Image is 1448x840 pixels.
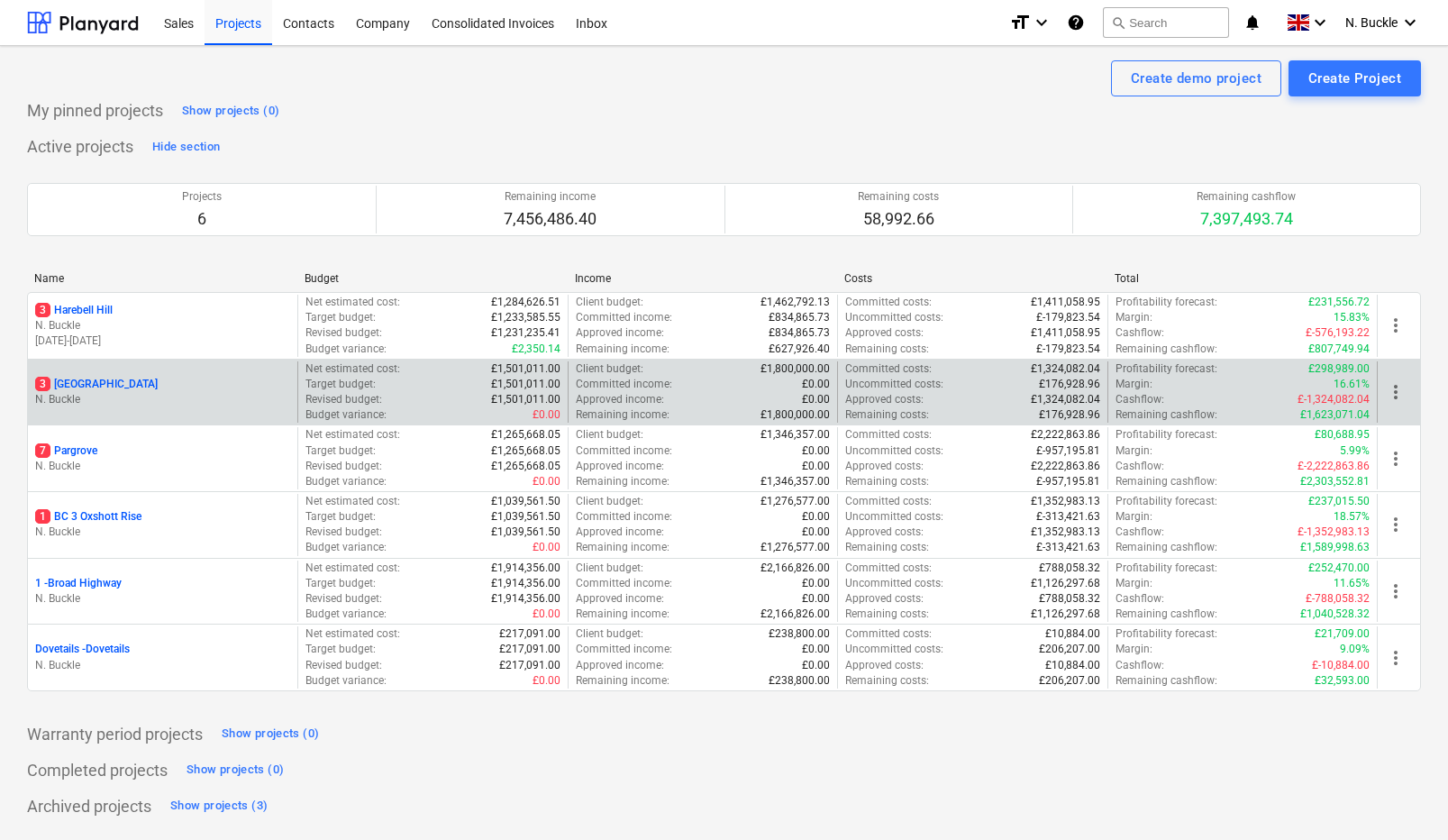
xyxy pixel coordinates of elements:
[35,576,290,607] div: 1 -Broad HighwayN. Buckle
[760,540,830,555] p: £1,276,577.00
[844,272,1100,285] div: Costs
[491,392,560,407] p: £1,501,011.00
[1039,591,1100,607] p: £788,058.32
[1308,494,1370,509] p: £237,015.50
[1039,673,1100,689] p: £206,207.00
[845,310,943,325] p: Uncommitted costs :
[1306,591,1370,607] p: £-788,058.32
[576,642,672,657] p: Committed income :
[1031,295,1100,310] p: £1,411,058.95
[576,626,643,642] p: Client budget :
[1036,540,1100,555] p: £-313,421.63
[491,443,560,459] p: £1,265,668.05
[845,459,924,474] p: Approved costs :
[182,101,279,122] div: Show projects (0)
[1067,12,1085,33] i: Knowledge base
[305,325,382,341] p: Revised budget :
[845,561,932,576] p: Committed costs :
[1039,407,1100,423] p: £176,928.96
[845,509,943,525] p: Uncommitted costs :
[845,525,924,540] p: Approved costs :
[1045,658,1100,673] p: £10,884.00
[27,796,151,817] p: Archived projects
[305,607,387,622] p: Budget variance :
[769,310,830,325] p: £834,865.73
[576,443,672,459] p: Committed income :
[576,427,643,443] p: Client budget :
[1116,459,1164,474] p: Cashflow :
[845,342,929,357] p: Remaining costs :
[760,561,830,576] p: £2,166,826.00
[1116,377,1152,392] p: Margin :
[182,189,222,205] p: Projects
[1036,443,1100,459] p: £-957,195.81
[491,295,560,310] p: £1,284,626.51
[491,509,560,525] p: £1,039,561.50
[1300,407,1370,423] p: £1,623,071.04
[35,377,158,392] p: [GEOGRAPHIC_DATA]
[1308,67,1401,90] div: Create Project
[1036,509,1100,525] p: £-313,421.63
[760,474,830,489] p: £1,346,357.00
[1116,561,1217,576] p: Profitability forecast :
[769,673,830,689] p: £238,800.00
[576,540,669,555] p: Remaining income :
[533,673,560,689] p: £0.00
[178,96,284,125] button: Show projects (0)
[576,361,643,377] p: Client budget :
[491,361,560,377] p: £1,501,011.00
[35,459,290,474] p: N. Buckle
[35,658,290,673] p: N. Buckle
[845,443,943,459] p: Uncommitted costs :
[1197,189,1296,205] p: Remaining cashflow
[1116,509,1152,525] p: Margin :
[1036,342,1100,357] p: £-179,823.54
[1399,12,1421,33] i: keyboard_arrow_down
[845,540,929,555] p: Remaining costs :
[1116,525,1164,540] p: Cashflow :
[576,561,643,576] p: Client budget :
[35,591,290,607] p: N. Buckle
[491,525,560,540] p: £1,039,561.50
[858,208,939,230] p: 58,992.66
[760,407,830,423] p: £1,800,000.00
[305,377,376,392] p: Target budget :
[1116,642,1152,657] p: Margin :
[1334,377,1370,392] p: 16.61%
[152,137,220,158] div: Hide section
[1116,295,1217,310] p: Profitability forecast :
[1345,15,1398,30] span: N. Buckle
[802,392,830,407] p: £0.00
[499,642,560,657] p: £217,091.00
[491,377,560,392] p: £1,501,011.00
[1289,60,1421,96] button: Create Project
[1334,310,1370,325] p: 15.83%
[305,509,376,525] p: Target budget :
[576,576,672,591] p: Committed income :
[1039,561,1100,576] p: £788,058.32
[1116,626,1217,642] p: Profitability forecast :
[802,591,830,607] p: £0.00
[1116,443,1152,459] p: Margin :
[1306,325,1370,341] p: £-576,193.22
[1036,310,1100,325] p: £-179,823.54
[182,208,222,230] p: 6
[305,540,387,555] p: Budget variance :
[1300,607,1370,622] p: £1,040,528.32
[845,642,943,657] p: Uncommitted costs :
[1116,407,1217,423] p: Remaining cashflow :
[1031,392,1100,407] p: £1,324,082.04
[1116,540,1217,555] p: Remaining cashflow :
[187,760,284,781] div: Show projects (0)
[305,525,382,540] p: Revised budget :
[1308,361,1370,377] p: £298,989.00
[182,756,288,785] button: Show projects (0)
[305,361,400,377] p: Net estimated cost :
[512,342,560,357] p: £2,350.14
[305,561,400,576] p: Net estimated cost :
[35,509,50,524] span: 1
[1116,658,1164,673] p: Cashflow :
[170,796,268,817] div: Show projects (3)
[35,318,290,333] p: N. Buckle
[845,392,924,407] p: Approved costs :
